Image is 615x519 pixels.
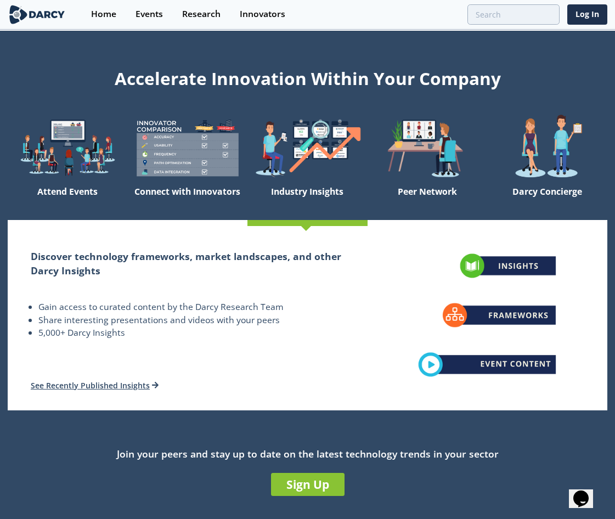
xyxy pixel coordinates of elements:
img: welcome-find-a12191a34a96034fcac36f4ff4d37733.png [247,114,368,182]
div: Home [91,10,116,19]
img: logo-wide.svg [8,5,66,24]
div: Darcy Concierge [487,182,607,220]
li: 5,000+ Darcy Insights [38,326,345,340]
div: Connect with Innovators [128,182,248,220]
li: Gain access to curated content by the Darcy Research Team [38,301,345,314]
input: Advanced Search [467,4,560,25]
a: Log In [567,4,607,25]
div: Industry Insights [247,182,368,220]
img: welcome-compare-1b687586299da8f117b7ac84fd957760.png [128,114,248,182]
div: Accelerate Innovation Within Your Company [8,61,607,91]
li: Share interesting presentations and videos with your peers [38,314,345,327]
div: Peer Network [368,182,488,220]
div: Attend Events [8,182,128,220]
a: Sign Up [271,473,345,496]
div: Events [136,10,163,19]
div: Research [182,10,221,19]
h2: Discover technology frameworks, market landscapes, and other Darcy Insights [31,249,345,278]
img: industry-insights-46702bb6d5ea356566c85124c7f03101.png [397,233,577,398]
a: See Recently Published Insights [31,380,159,391]
img: welcome-concierge-wide-20dccca83e9cbdbb601deee24fb8df72.png [487,114,607,182]
img: welcome-attend-b816887fc24c32c29d1763c6e0ddb6e6.png [368,114,488,182]
div: Innovators [240,10,285,19]
img: welcome-explore-560578ff38cea7c86bcfe544b5e45342.png [8,114,128,182]
iframe: chat widget [569,475,604,508]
